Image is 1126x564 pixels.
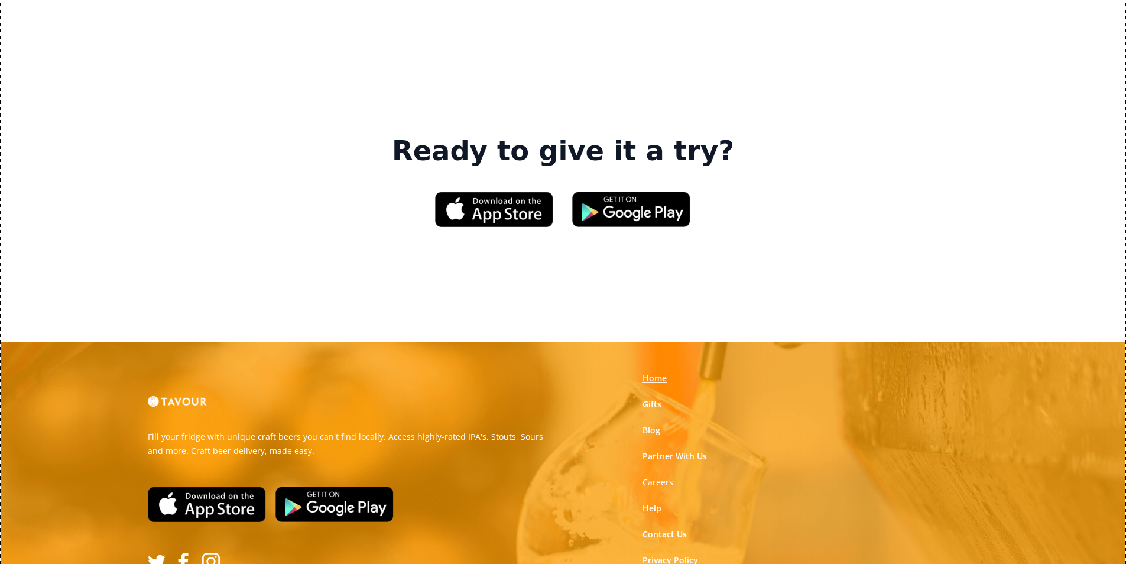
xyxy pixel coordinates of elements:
strong: Ready to give it a try? [392,135,734,168]
a: Help [642,503,661,514]
a: Contact Us [642,529,687,540]
a: Careers [642,477,673,488]
a: Blog [642,424,660,436]
p: Fill your fridge with unique craft beers you can't find locally. Access highly-rated IPA's, Stout... [148,430,554,458]
a: Home [642,372,667,384]
a: Gifts [642,398,661,410]
a: Partner With Us [642,450,707,462]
